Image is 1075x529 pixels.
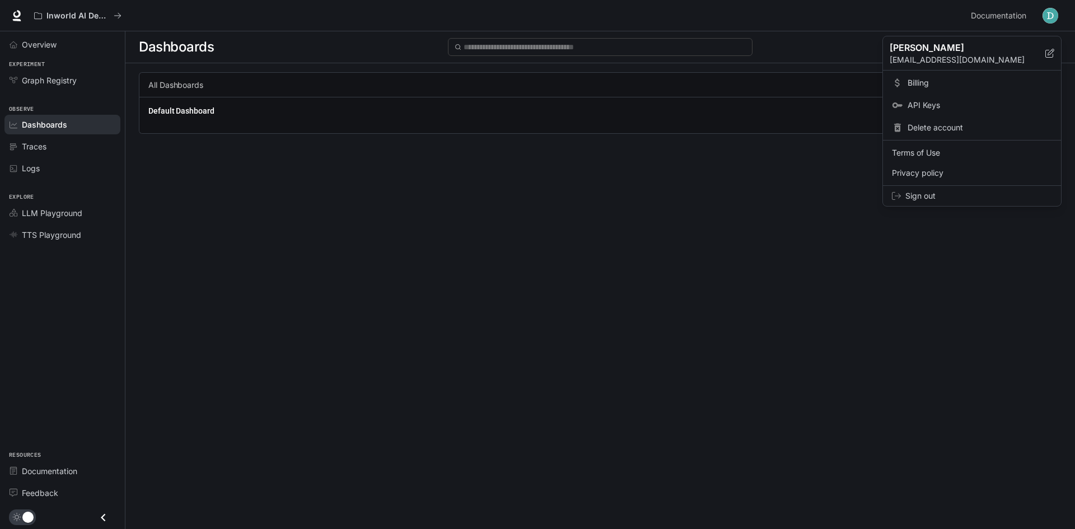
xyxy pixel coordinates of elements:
[890,41,1027,54] p: [PERSON_NAME]
[885,118,1059,138] div: Delete account
[892,167,1052,179] span: Privacy policy
[885,143,1059,163] a: Terms of Use
[883,186,1061,206] div: Sign out
[908,122,1052,133] span: Delete account
[885,73,1059,93] a: Billing
[885,163,1059,183] a: Privacy policy
[883,36,1061,71] div: [PERSON_NAME][EMAIL_ADDRESS][DOMAIN_NAME]
[892,147,1052,158] span: Terms of Use
[905,190,1052,202] span: Sign out
[885,95,1059,115] a: API Keys
[908,77,1052,88] span: Billing
[908,100,1052,111] span: API Keys
[890,54,1045,65] p: [EMAIL_ADDRESS][DOMAIN_NAME]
